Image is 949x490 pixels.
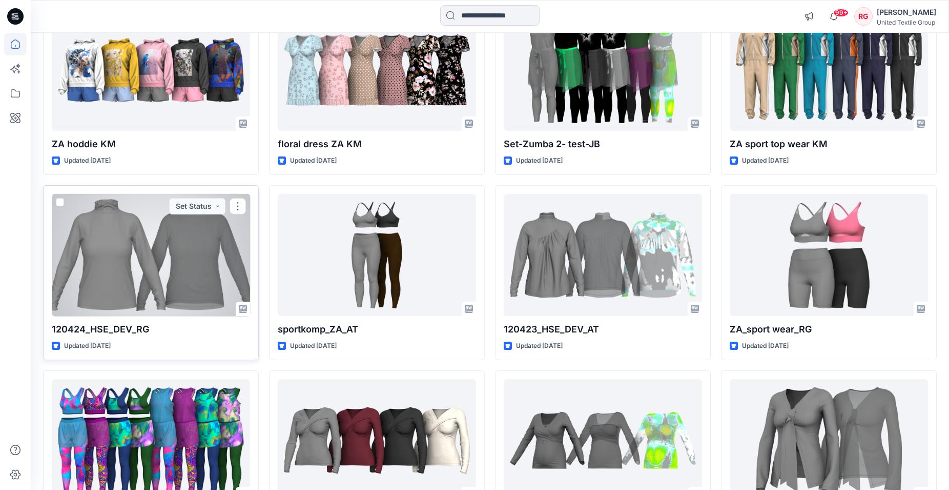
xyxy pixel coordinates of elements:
[877,18,936,26] div: United Textile Group
[504,137,702,151] p: Set-Zumba 2- test-JB
[730,322,928,337] p: ZA_sport wear_RG
[52,194,250,317] a: 120424_HSE_DEV_RG
[833,9,849,17] span: 99+
[290,155,337,166] p: Updated [DATE]
[504,322,702,337] p: 120423_HSE_DEV_AT
[742,341,789,351] p: Updated [DATE]
[64,341,111,351] p: Updated [DATE]
[278,194,476,317] a: sportkomp_ZA_AT
[854,7,873,26] div: RG
[730,137,928,151] p: ZA sport top wear KM
[504,8,702,131] a: Set-Zumba 2- test-JB
[278,137,476,151] p: floral dress ZA KM
[516,155,563,166] p: Updated [DATE]
[877,6,936,18] div: [PERSON_NAME]
[278,322,476,337] p: sportkomp_ZA_AT
[278,8,476,131] a: floral dress ZA KM
[516,341,563,351] p: Updated [DATE]
[52,137,250,151] p: ZA hoddie KM
[290,341,337,351] p: Updated [DATE]
[730,194,928,317] a: ZA_sport wear_RG
[730,8,928,131] a: ZA sport top wear KM
[64,155,111,166] p: Updated [DATE]
[742,155,789,166] p: Updated [DATE]
[504,194,702,317] a: 120423_HSE_DEV_AT
[52,322,250,337] p: 120424_HSE_DEV_RG
[52,8,250,131] a: ZA hoddie KM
